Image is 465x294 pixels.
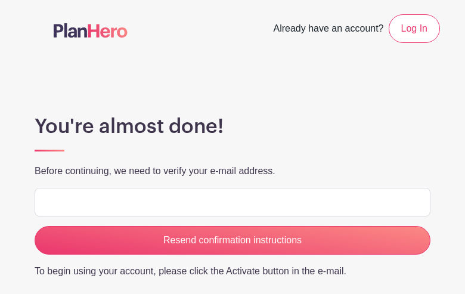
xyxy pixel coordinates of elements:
input: Resend confirmation instructions [35,226,430,255]
span: Already have an account? [274,17,384,43]
a: Log In [389,14,440,43]
img: logo-507f7623f17ff9eddc593b1ce0a138ce2505c220e1c5a4e2b4648c50719b7d32.svg [54,23,128,38]
h1: You're almost done! [35,114,430,138]
p: To begin using your account, please click the Activate button in the e-mail. [35,264,430,278]
p: Before continuing, we need to verify your e-mail address. [35,164,430,178]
